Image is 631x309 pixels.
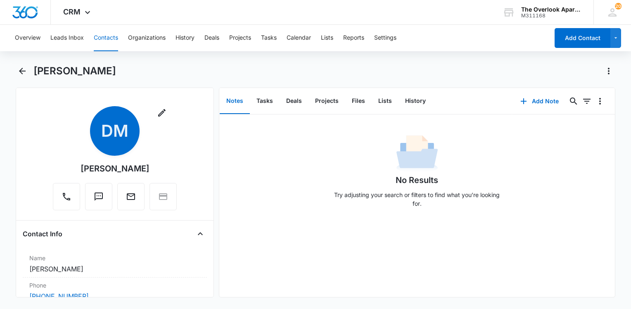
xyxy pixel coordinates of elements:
[280,88,308,114] button: Deals
[345,88,372,114] button: Files
[94,25,118,51] button: Contacts
[15,25,40,51] button: Overview
[63,7,81,16] span: CRM
[396,174,438,186] h1: No Results
[521,6,581,13] div: account name
[90,106,140,156] span: DM
[53,183,80,210] button: Call
[128,25,166,51] button: Organizations
[53,196,80,203] a: Call
[220,88,250,114] button: Notes
[229,25,251,51] button: Projects
[50,25,84,51] button: Leads Inbox
[321,25,333,51] button: Lists
[399,88,432,114] button: History
[580,95,593,108] button: Filters
[615,3,622,10] div: notifications count
[29,291,89,301] a: [PHONE_NUMBER]
[374,25,396,51] button: Settings
[117,183,145,210] button: Email
[555,28,610,48] button: Add Contact
[33,65,116,77] h1: [PERSON_NAME]
[287,25,311,51] button: Calendar
[593,95,607,108] button: Overflow Menu
[396,133,438,174] img: No Data
[343,25,364,51] button: Reports
[602,64,615,78] button: Actions
[23,250,207,278] div: Name[PERSON_NAME]
[512,91,567,111] button: Add Note
[204,25,219,51] button: Deals
[261,25,277,51] button: Tasks
[23,278,207,305] div: Phone[PHONE_NUMBER]
[81,162,149,175] div: [PERSON_NAME]
[567,95,580,108] button: Search...
[194,227,207,240] button: Close
[330,190,504,208] p: Try adjusting your search or filters to find what you’re looking for.
[176,25,195,51] button: History
[117,196,145,203] a: Email
[29,264,200,274] dd: [PERSON_NAME]
[250,88,280,114] button: Tasks
[85,183,112,210] button: Text
[308,88,345,114] button: Projects
[521,13,581,19] div: account id
[16,64,28,78] button: Back
[29,281,200,290] label: Phone
[23,229,62,239] h4: Contact Info
[85,196,112,203] a: Text
[372,88,399,114] button: Lists
[615,3,622,10] span: 20
[29,254,200,262] label: Name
